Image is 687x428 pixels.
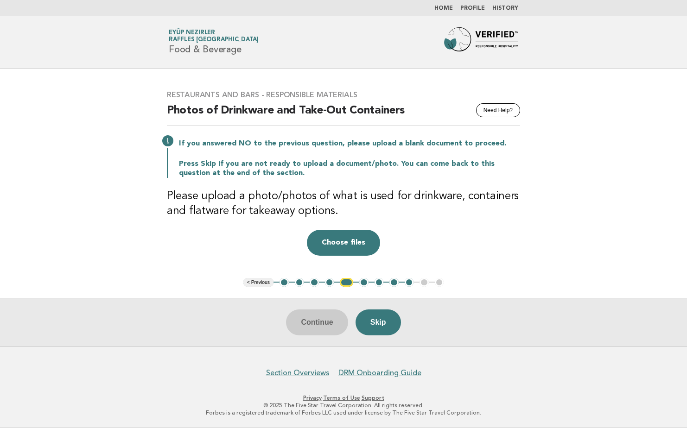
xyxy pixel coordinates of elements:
[60,394,627,402] p: · ·
[460,6,485,11] a: Profile
[266,368,329,378] a: Section Overviews
[310,278,319,287] button: 3
[60,402,627,409] p: © 2025 The Five Star Travel Corporation. All rights reserved.
[325,278,334,287] button: 4
[323,395,360,401] a: Terms of Use
[169,37,259,43] span: Raffles [GEOGRAPHIC_DATA]
[303,395,322,401] a: Privacy
[169,30,259,54] h1: Food & Beverage
[340,278,353,287] button: 5
[375,278,384,287] button: 7
[389,278,399,287] button: 8
[179,159,520,178] p: Press Skip if you are not ready to upload a document/photo. You can come back to this question at...
[434,6,453,11] a: Home
[167,90,520,100] h3: Restaurants and Bars - Responsible Materials
[295,278,304,287] button: 2
[179,139,520,148] p: If you answered NO to the previous question, please upload a blank document to proceed.
[444,27,518,57] img: Forbes Travel Guide
[362,395,384,401] a: Support
[359,278,369,287] button: 6
[492,6,518,11] a: History
[307,230,380,256] button: Choose files
[280,278,289,287] button: 1
[60,409,627,416] p: Forbes is a registered trademark of Forbes LLC used under license by The Five Star Travel Corpora...
[167,189,520,219] h3: Please upload a photo/photos of what is used for drinkware, containers and flatware for takeaway ...
[356,309,401,335] button: Skip
[405,278,414,287] button: 9
[167,103,520,126] h2: Photos of Drinkware and Take-Out Containers
[476,103,520,117] button: Need Help?
[338,368,421,378] a: DRM Onboarding Guide
[169,30,259,43] a: Eyüp NezirlerRaffles [GEOGRAPHIC_DATA]
[243,278,274,287] button: < Previous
